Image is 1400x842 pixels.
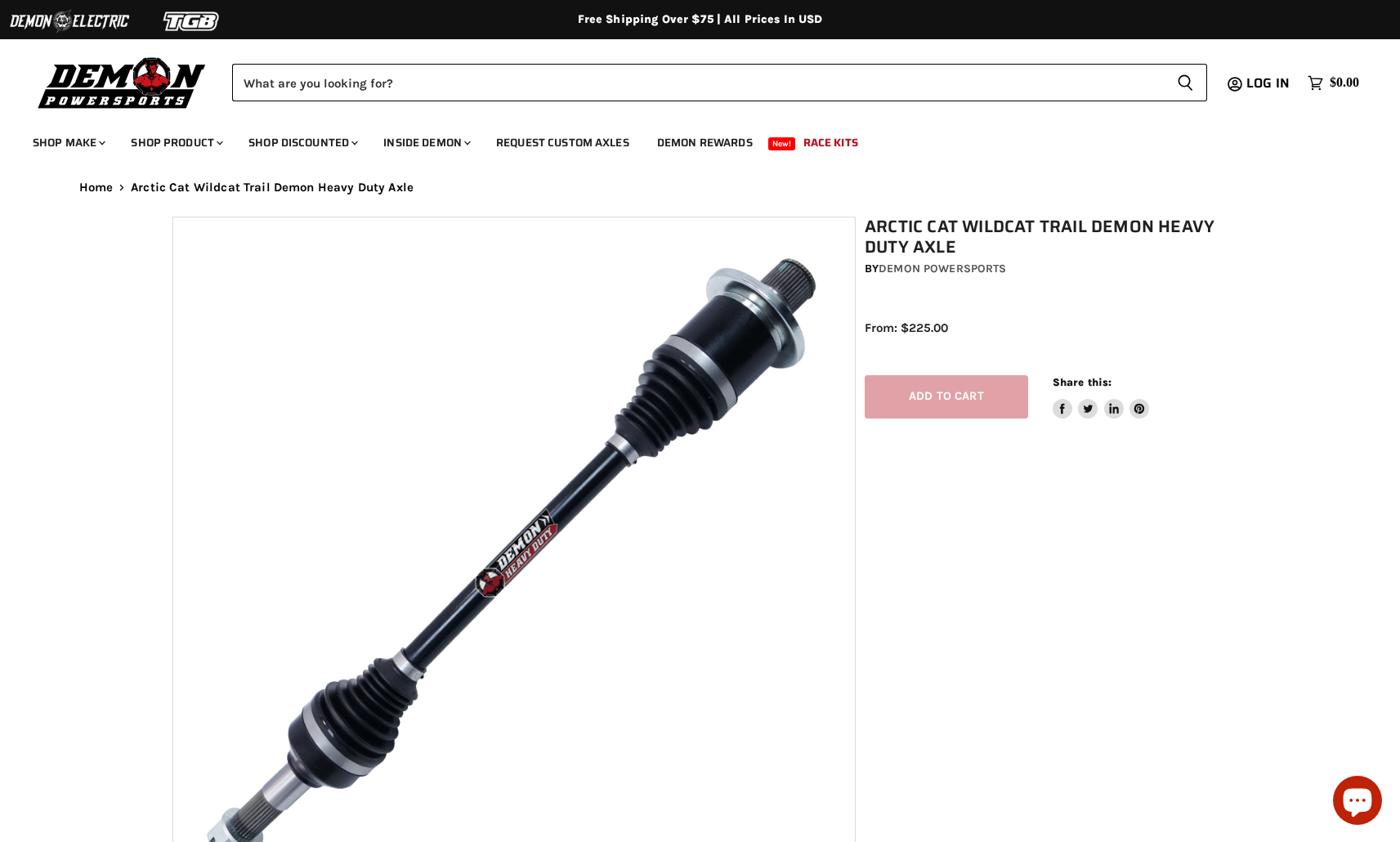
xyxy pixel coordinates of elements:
a: Request Custom Axles [484,126,642,159]
a: Demon Rewards [645,126,765,159]
div: by [865,260,1237,278]
a: Shop Product [119,126,233,159]
img: Demon Electric Logo 2 [8,6,131,37]
a: $0.00 [1299,71,1367,95]
a: Race Kits [791,126,870,159]
a: Demon Powersports [879,262,1006,275]
div: Free Shipping Over $75 | All Prices In USD [47,12,1354,27]
img: Demon Powersports [33,53,212,111]
aside: Share this: [1053,375,1150,419]
h1: Arctic Cat Wildcat Trail Demon Heavy Duty Axle [865,217,1237,258]
img: TGB Logo 2 [131,6,253,37]
button: Search [1164,64,1207,101]
span: From: $225.00 [865,320,948,335]
span: Log in [1246,73,1290,93]
span: Share this: [1053,376,1112,388]
a: Home [79,181,114,195]
a: Shop Make [20,126,115,159]
span: $0.00 [1330,75,1359,91]
inbox-online-store-chat: Shopify online store chat [1328,776,1387,829]
a: Shop Discounted [236,126,368,159]
a: Inside Demon [371,126,481,159]
form: Product [232,64,1207,101]
nav: Breadcrumbs [47,181,1354,195]
a: Log in [1239,76,1299,91]
input: Search [232,64,1164,101]
span: New! [768,137,796,150]
span: Arctic Cat Wildcat Trail Demon Heavy Duty Axle [131,181,414,195]
ul: Main menu [20,119,1355,159]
